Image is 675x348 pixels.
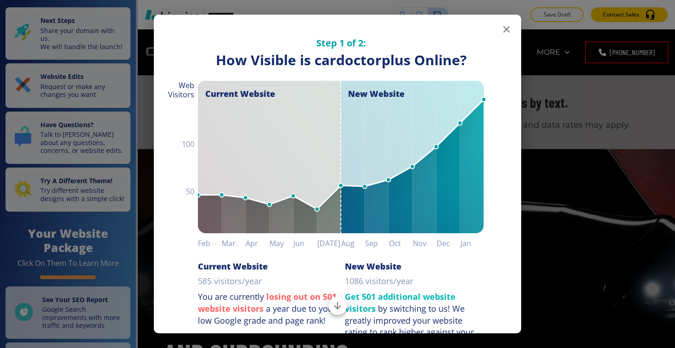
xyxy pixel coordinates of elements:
[317,237,341,250] h6: [DATE]
[246,237,270,250] h6: Apr
[345,275,413,287] p: 1086 visitors/year
[198,261,268,272] h6: Current Website
[461,237,484,250] h6: Jan
[198,237,222,250] h6: Feb
[413,237,437,250] h6: Nov
[198,291,337,314] strong: losing out on 501 website visitors
[293,237,317,250] h6: Jun
[389,237,413,250] h6: Oct
[198,275,262,287] p: 585 visitors/year
[198,291,337,326] p: You are currently a year due to your low Google grade and page rank!
[345,291,456,314] strong: Get 501 additional website visitors
[365,237,389,250] h6: Sep
[222,237,246,250] h6: Mar
[328,297,347,315] button: Scroll to bottom
[270,237,293,250] h6: May
[341,237,365,250] h6: Aug
[437,237,461,250] h6: Dec
[345,261,401,272] h6: New Website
